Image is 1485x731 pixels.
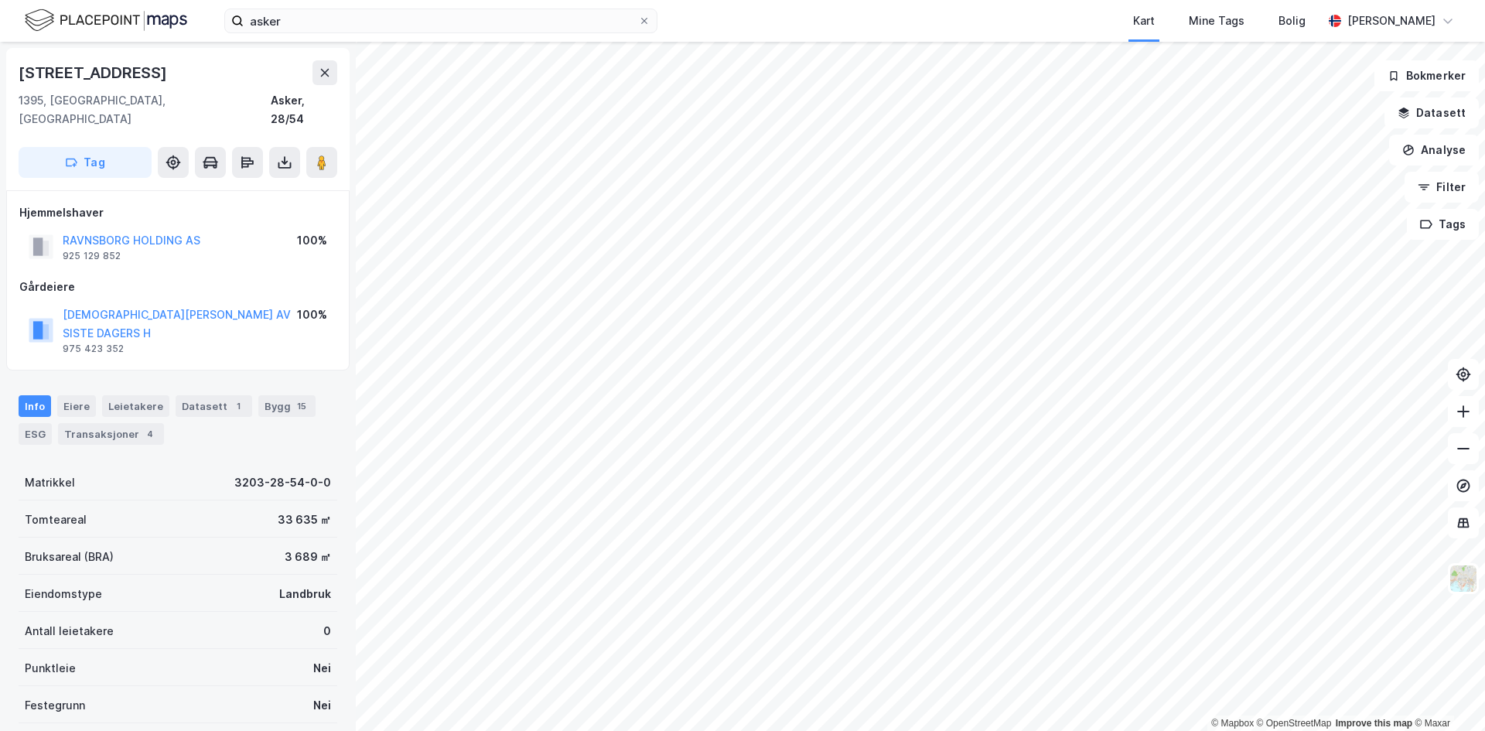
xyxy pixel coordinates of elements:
[57,395,96,417] div: Eiere
[58,423,164,445] div: Transaksjoner
[19,60,170,85] div: [STREET_ADDRESS]
[1336,718,1412,729] a: Improve this map
[19,147,152,178] button: Tag
[102,395,169,417] div: Leietakere
[297,306,327,324] div: 100%
[25,7,187,34] img: logo.f888ab2527a4732fd821a326f86c7f29.svg
[25,585,102,603] div: Eiendomstype
[323,622,331,640] div: 0
[244,9,638,32] input: Søk på adresse, matrikkel, gårdeiere, leietakere eller personer
[25,473,75,492] div: Matrikkel
[19,91,271,128] div: 1395, [GEOGRAPHIC_DATA], [GEOGRAPHIC_DATA]
[1278,12,1306,30] div: Bolig
[1449,564,1478,593] img: Z
[25,511,87,529] div: Tomteareal
[294,398,309,414] div: 15
[19,278,336,296] div: Gårdeiere
[63,343,124,355] div: 975 423 352
[230,398,246,414] div: 1
[1407,209,1479,240] button: Tags
[1133,12,1155,30] div: Kart
[1389,135,1479,166] button: Analyse
[1408,657,1485,731] iframe: Chat Widget
[1211,718,1254,729] a: Mapbox
[25,696,85,715] div: Festegrunn
[25,659,76,678] div: Punktleie
[19,395,51,417] div: Info
[285,548,331,566] div: 3 689 ㎡
[25,548,114,566] div: Bruksareal (BRA)
[142,426,158,442] div: 4
[271,91,337,128] div: Asker, 28/54
[1257,718,1332,729] a: OpenStreetMap
[25,622,114,640] div: Antall leietakere
[297,231,327,250] div: 100%
[63,250,121,262] div: 925 129 852
[1347,12,1435,30] div: [PERSON_NAME]
[278,511,331,529] div: 33 635 ㎡
[1189,12,1244,30] div: Mine Tags
[258,395,316,417] div: Bygg
[234,473,331,492] div: 3203-28-54-0-0
[1384,97,1479,128] button: Datasett
[176,395,252,417] div: Datasett
[1405,172,1479,203] button: Filter
[313,696,331,715] div: Nei
[1374,60,1479,91] button: Bokmerker
[279,585,331,603] div: Landbruk
[19,203,336,222] div: Hjemmelshaver
[313,659,331,678] div: Nei
[19,423,52,445] div: ESG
